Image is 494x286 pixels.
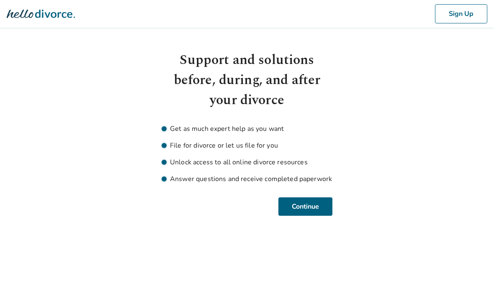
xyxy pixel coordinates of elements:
[162,174,332,184] li: Answer questions and receive completed paperwork
[278,197,332,216] button: Continue
[435,4,487,23] button: Sign Up
[162,157,332,167] li: Unlock access to all online divorce resources
[162,124,332,134] li: Get as much expert help as you want
[162,140,332,151] li: File for divorce or let us file for you
[162,50,332,110] h1: Support and solutions before, during, and after your divorce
